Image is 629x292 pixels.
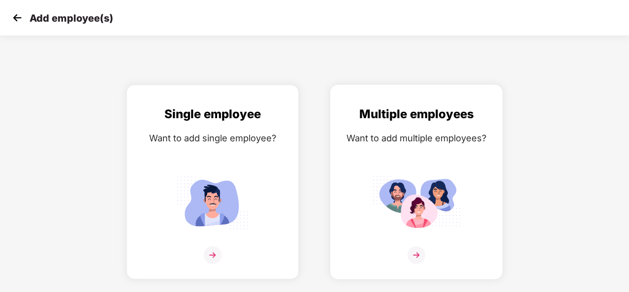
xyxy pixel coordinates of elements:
[137,105,288,124] div: Single employee
[341,105,492,124] div: Multiple employees
[341,131,492,145] div: Want to add multiple employees?
[408,246,425,264] img: svg+xml;base64,PHN2ZyB4bWxucz0iaHR0cDovL3d3dy53My5vcmcvMjAwMC9zdmciIHdpZHRoPSIzNiIgaGVpZ2h0PSIzNi...
[168,172,257,233] img: svg+xml;base64,PHN2ZyB4bWxucz0iaHR0cDovL3d3dy53My5vcmcvMjAwMC9zdmciIGlkPSJTaW5nbGVfZW1wbG95ZWUiIH...
[137,131,288,145] div: Want to add single employee?
[372,172,461,233] img: svg+xml;base64,PHN2ZyB4bWxucz0iaHR0cDovL3d3dy53My5vcmcvMjAwMC9zdmciIGlkPSJNdWx0aXBsZV9lbXBsb3llZS...
[10,10,25,25] img: svg+xml;base64,PHN2ZyB4bWxucz0iaHR0cDovL3d3dy53My5vcmcvMjAwMC9zdmciIHdpZHRoPSIzMCIgaGVpZ2h0PSIzMC...
[204,246,221,264] img: svg+xml;base64,PHN2ZyB4bWxucz0iaHR0cDovL3d3dy53My5vcmcvMjAwMC9zdmciIHdpZHRoPSIzNiIgaGVpZ2h0PSIzNi...
[30,12,113,24] p: Add employee(s)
